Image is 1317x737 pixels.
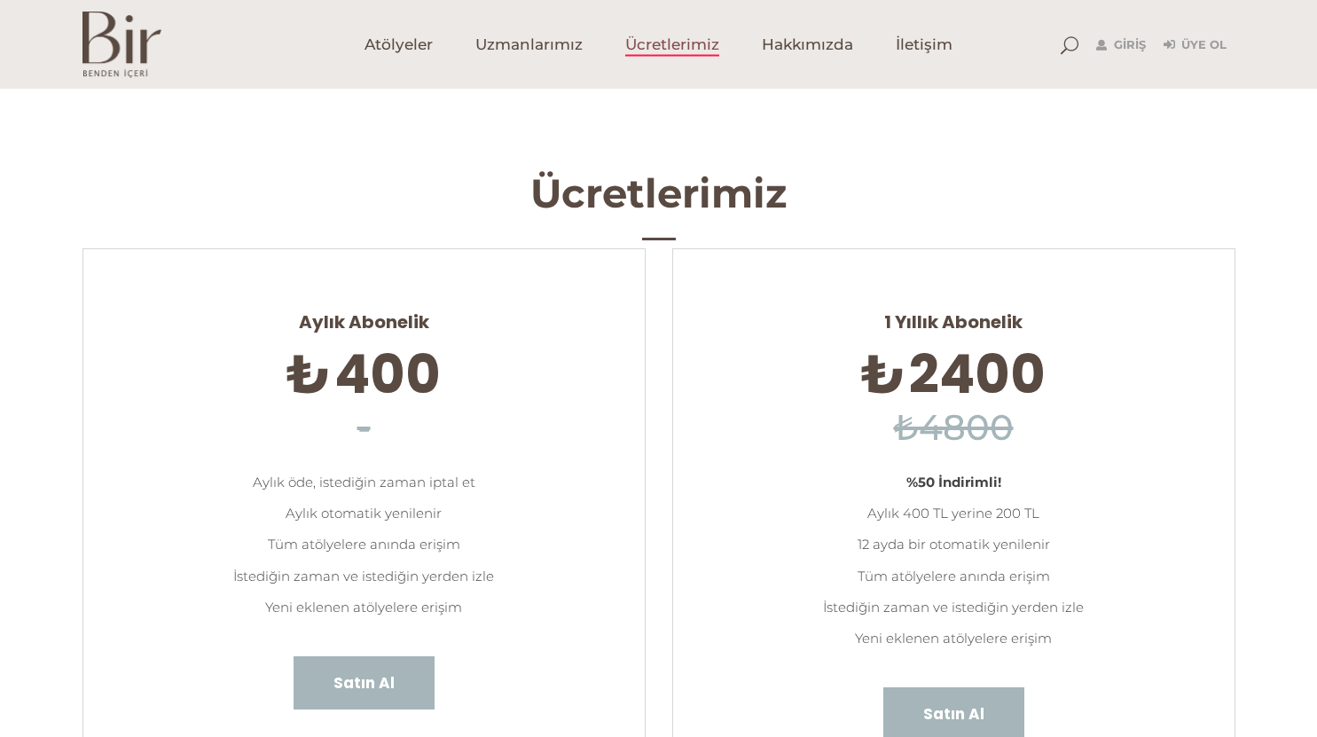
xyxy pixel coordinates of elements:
[110,561,618,592] li: İstediğin zaman ve istediğin yerden izle
[110,402,618,454] h6: -
[110,592,618,623] li: Yeni eklenen atölyelere erişim
[700,561,1208,592] li: Tüm atölyelere anında erişim
[700,402,1208,454] h6: ₺4800
[110,498,618,529] li: Aylık otomatik yenilenir
[286,337,331,412] span: ₺
[700,623,1208,654] li: Yeni eklenen atölyelere erişim
[333,671,395,694] span: Satın Al
[110,467,618,498] li: Aylık öde, istediğin zaman iptal et
[700,295,1208,333] span: 1 Yıllık Abonelik
[110,529,618,560] li: Tüm atölyelere anında erişim
[700,529,1208,560] li: 12 ayda bir otomatik yenilenir
[909,337,1046,412] span: 2400
[896,35,952,55] span: İletişim
[923,702,984,725] span: Satın Al
[365,35,433,55] span: Atölyeler
[475,35,583,55] span: Uzmanlarımız
[334,337,441,412] span: 400
[906,474,1001,490] strong: %50 İndirimli!
[1096,35,1146,56] a: Giriş
[110,295,618,333] span: Aylık Abonelik
[625,35,719,55] span: Ücretlerimiz
[700,592,1208,623] li: İstediğin zaman ve istediğin yerden izle
[762,35,853,55] span: Hakkımızda
[861,337,905,412] span: ₺
[700,498,1208,529] li: Aylık 400 TL yerine 200 TL
[1164,35,1227,56] a: Üye Ol
[294,656,435,710] a: Satın Al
